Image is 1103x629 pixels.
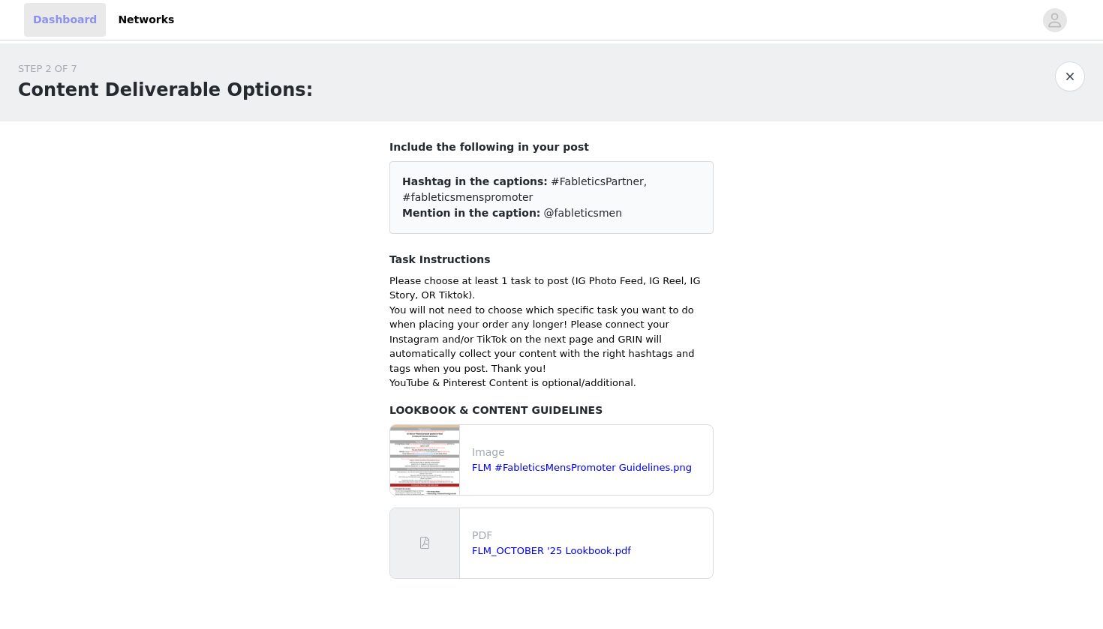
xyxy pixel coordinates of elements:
a: FLM #FableticsMensPromoter Guidelines.png [472,462,692,473]
img: file [390,425,459,495]
a: FLM_OCTOBER '25 Lookbook.pdf [472,545,631,556]
span: #FableticsPartner, #fableticsmenspromoter [402,175,647,203]
a: Networks [109,3,183,37]
span: Hashtag in the captions: [402,175,548,187]
p: Please choose at least 1 task to post (IG Photo Feed, IG Reel, IG Story, OR Tiktok). [389,274,714,303]
p: PDF [472,528,707,544]
span: @fableticsmen [544,207,622,219]
p: You will not need to choose which specific task you want to do when placing your order any longer... [389,303,714,376]
span: Mention in the caption: [402,207,540,219]
p: Image [472,445,707,460]
p: YouTube & Pinterest Content is optional/additional. [389,376,714,391]
a: Dashboard [24,3,106,37]
div: STEP 2 OF 7 [18,61,313,76]
h4: LOOKBOOK & CONTENT GUIDELINES [389,403,714,418]
h1: Content Deliverable Options: [18,76,313,103]
h4: Include the following in your post [389,139,714,155]
div: avatar [1047,8,1062,32]
h4: Task Instructions [389,252,714,268]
